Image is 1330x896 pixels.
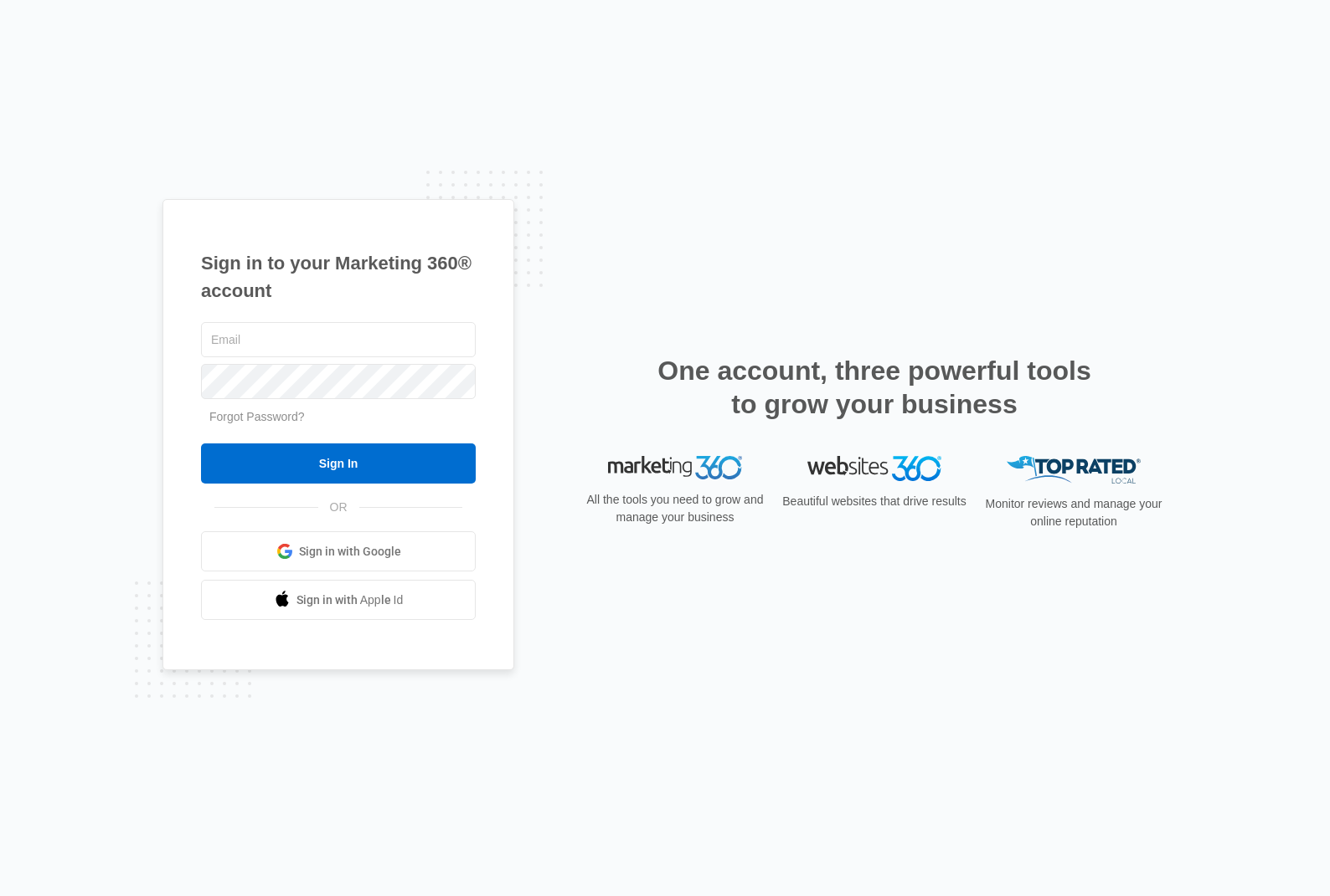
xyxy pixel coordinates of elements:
[299,543,401,561] span: Sign in with Google
[201,531,476,571] a: Sign in with Google
[209,410,305,423] a: Forgot Password?
[296,591,404,609] span: Sign in with Apple Id
[201,249,476,305] h1: Sign in to your Marketing 360® account
[201,322,476,357] input: Email
[201,443,476,484] input: Sign In
[980,495,1168,530] p: Monitor reviews and manage your online reputation
[652,354,1096,421] h2: One account, three powerful tools to grow your business
[781,493,968,510] p: Beautiful websites that drive results
[581,491,769,526] p: All the tools you need to grow and manage your business
[318,499,359,516] span: OR
[807,456,941,480] img: Websites 360
[1007,456,1141,484] img: Top Rated Local
[201,580,476,620] a: Sign in with Apple Id
[608,456,742,479] img: Marketing 360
